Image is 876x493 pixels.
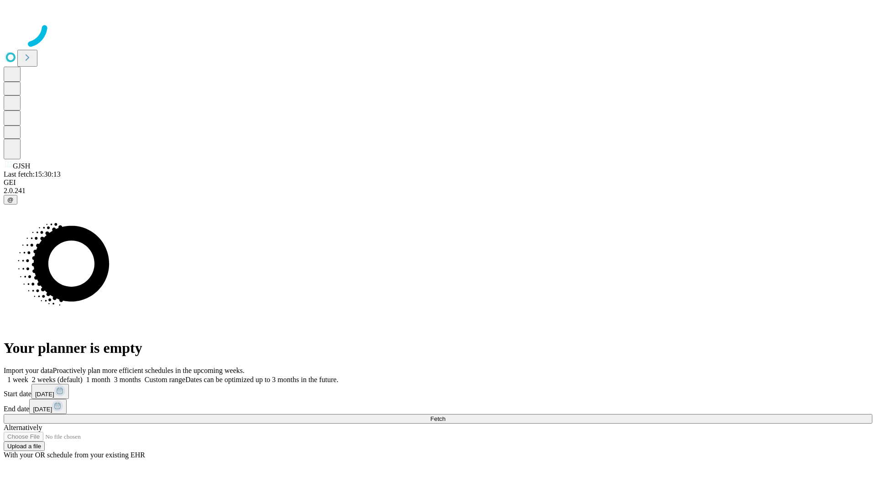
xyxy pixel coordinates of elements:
[7,196,14,203] span: @
[4,340,872,357] h1: Your planner is empty
[145,376,185,383] span: Custom range
[4,451,145,459] span: With your OR schedule from your existing EHR
[430,415,445,422] span: Fetch
[13,162,30,170] span: GJSH
[4,414,872,424] button: Fetch
[86,376,110,383] span: 1 month
[4,187,872,195] div: 2.0.241
[114,376,141,383] span: 3 months
[53,367,245,374] span: Proactively plan more efficient schedules in the upcoming weeks.
[4,170,61,178] span: Last fetch: 15:30:13
[4,384,872,399] div: Start date
[185,376,338,383] span: Dates can be optimized up to 3 months in the future.
[29,399,67,414] button: [DATE]
[4,441,45,451] button: Upload a file
[7,376,28,383] span: 1 week
[32,376,83,383] span: 2 weeks (default)
[4,195,17,205] button: @
[33,406,52,413] span: [DATE]
[4,424,42,431] span: Alternatively
[35,391,54,398] span: [DATE]
[4,178,872,187] div: GEI
[31,384,69,399] button: [DATE]
[4,367,53,374] span: Import your data
[4,399,872,414] div: End date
